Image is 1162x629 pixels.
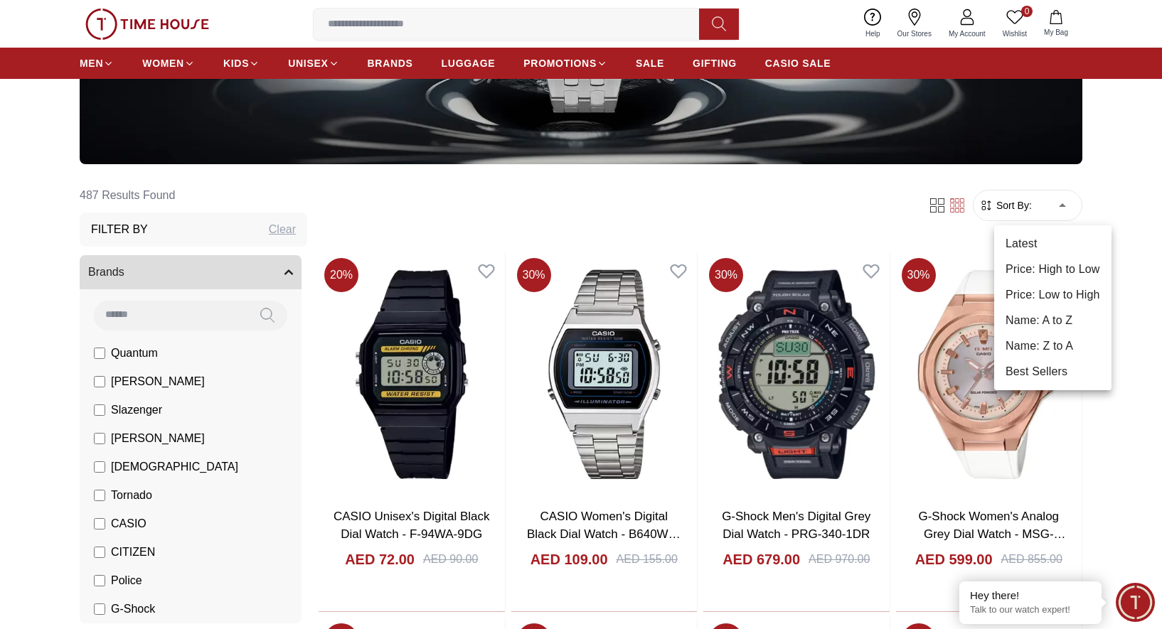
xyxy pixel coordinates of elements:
div: Hey there! [970,588,1091,603]
li: Price: Low to High [994,282,1112,308]
li: Name: Z to A [994,333,1112,359]
li: Price: High to Low [994,257,1112,282]
div: Chat Widget [1116,583,1155,622]
li: Best Sellers [994,359,1112,385]
li: Name: A to Z [994,308,1112,333]
p: Talk to our watch expert! [970,604,1091,616]
li: Latest [994,231,1112,257]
